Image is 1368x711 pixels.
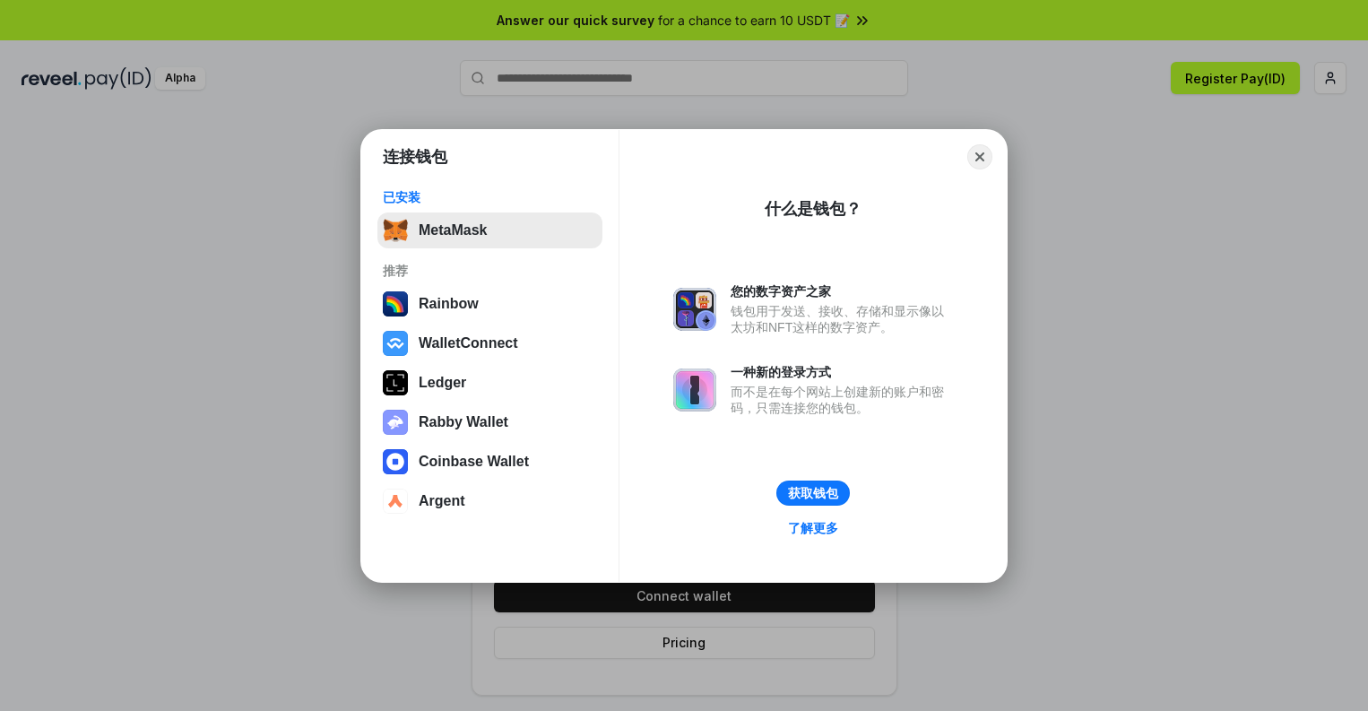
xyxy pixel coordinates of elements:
button: Close [967,144,992,169]
button: WalletConnect [377,325,602,361]
img: svg+xml,%3Csvg%20width%3D%2228%22%20height%3D%2228%22%20viewBox%3D%220%200%2028%2028%22%20fill%3D... [383,331,408,356]
div: 钱包用于发送、接收、存储和显示像以太坊和NFT这样的数字资产。 [731,303,953,335]
button: Argent [377,483,602,519]
div: 什么是钱包？ [765,198,861,220]
div: Rainbow [419,296,479,312]
div: 推荐 [383,263,597,279]
img: svg+xml,%3Csvg%20xmlns%3D%22http%3A%2F%2Fwww.w3.org%2F2000%2Fsvg%22%20fill%3D%22none%22%20viewBox... [673,288,716,331]
div: MetaMask [419,222,487,238]
div: 了解更多 [788,520,838,536]
div: Rabby Wallet [419,414,508,430]
div: 而不是在每个网站上创建新的账户和密码，只需连接您的钱包。 [731,384,953,416]
h1: 连接钱包 [383,146,447,168]
img: svg+xml,%3Csvg%20xmlns%3D%22http%3A%2F%2Fwww.w3.org%2F2000%2Fsvg%22%20fill%3D%22none%22%20viewBox... [673,369,716,412]
div: WalletConnect [419,335,518,351]
button: Ledger [377,365,602,401]
button: 获取钱包 [776,481,850,506]
div: Ledger [419,375,466,391]
div: 获取钱包 [788,485,838,501]
img: svg+xml,%3Csvg%20width%3D%2228%22%20height%3D%2228%22%20viewBox%3D%220%200%2028%2028%22%20fill%3D... [383,449,408,474]
div: Coinbase Wallet [419,454,529,470]
img: svg+xml,%3Csvg%20width%3D%22120%22%20height%3D%22120%22%20viewBox%3D%220%200%20120%20120%22%20fil... [383,291,408,316]
img: svg+xml,%3Csvg%20xmlns%3D%22http%3A%2F%2Fwww.w3.org%2F2000%2Fsvg%22%20fill%3D%22none%22%20viewBox... [383,410,408,435]
button: MetaMask [377,212,602,248]
div: 已安装 [383,189,597,205]
img: svg+xml,%3Csvg%20fill%3D%22none%22%20height%3D%2233%22%20viewBox%3D%220%200%2035%2033%22%20width%... [383,218,408,243]
button: Coinbase Wallet [377,444,602,480]
a: 了解更多 [777,516,849,540]
div: Argent [419,493,465,509]
img: svg+xml,%3Csvg%20width%3D%2228%22%20height%3D%2228%22%20viewBox%3D%220%200%2028%2028%22%20fill%3D... [383,489,408,514]
div: 一种新的登录方式 [731,364,953,380]
div: 您的数字资产之家 [731,283,953,299]
img: svg+xml,%3Csvg%20xmlns%3D%22http%3A%2F%2Fwww.w3.org%2F2000%2Fsvg%22%20width%3D%2228%22%20height%3... [383,370,408,395]
button: Rainbow [377,286,602,322]
button: Rabby Wallet [377,404,602,440]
